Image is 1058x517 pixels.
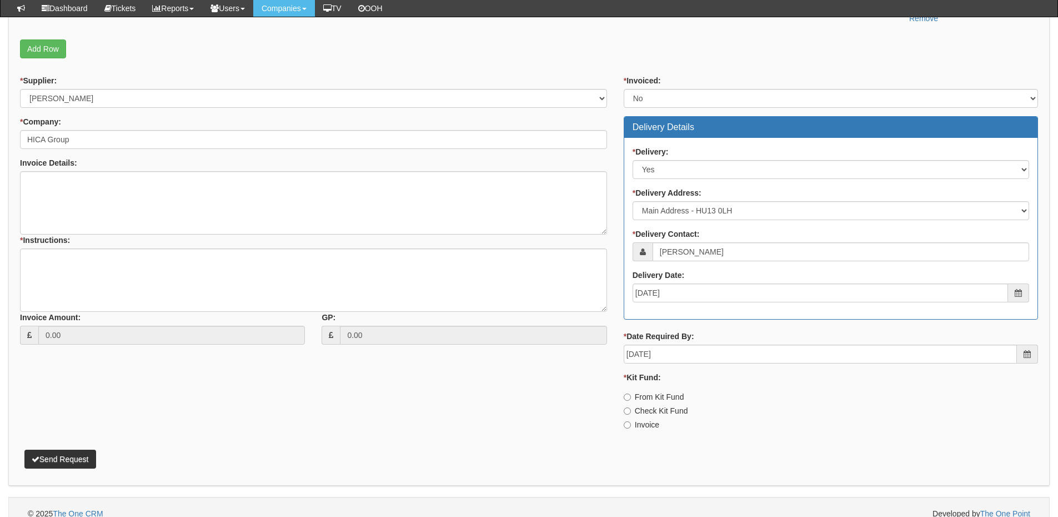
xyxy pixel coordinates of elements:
label: Instructions: [20,235,70,246]
label: Delivery Contact: [633,228,700,240]
label: Delivery Date: [633,270,684,281]
a: Remove [909,14,938,23]
label: Supplier: [20,75,57,86]
h3: Delivery Details [633,122,1029,132]
label: Invoice Details: [20,157,77,168]
input: Check Kit Fund [624,407,631,415]
label: GP: [322,312,335,323]
label: From Kit Fund [624,391,684,402]
input: From Kit Fund [624,394,631,401]
input: Invoice [624,421,631,429]
label: Check Kit Fund [624,405,688,416]
label: Delivery Address: [633,187,701,198]
label: Invoice [624,419,659,430]
label: Delivery: [633,146,669,157]
label: Invoiced: [624,75,661,86]
label: Date Required By: [624,331,694,342]
label: Company: [20,116,61,127]
a: Add Row [20,39,66,58]
button: Send Request [24,450,96,469]
label: Kit Fund: [624,372,661,383]
label: Invoice Amount: [20,312,81,323]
